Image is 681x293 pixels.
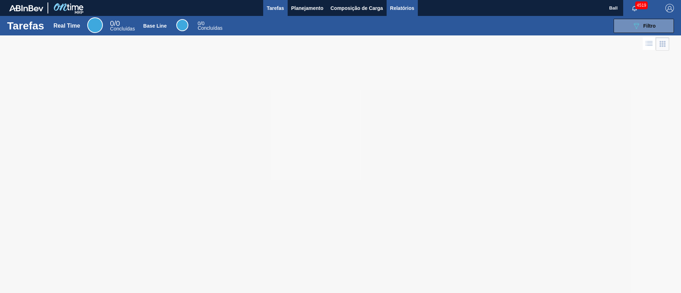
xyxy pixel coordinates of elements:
span: 0 [110,19,114,27]
span: Tarefas [267,4,284,12]
img: Logout [665,4,674,12]
span: Relatórios [390,4,414,12]
div: Base Line [198,21,222,30]
span: Concluídas [110,26,135,32]
h1: Tarefas [7,22,44,30]
div: Real Time [54,23,80,29]
div: Base Line [143,23,167,29]
img: TNhmsLtSVTkK8tSr43FrP2fwEKptu5GPRR3wAAAABJRU5ErkJggg== [9,5,43,11]
span: Planejamento [291,4,323,12]
span: Filtro [643,23,656,29]
button: Filtro [614,19,674,33]
div: Real Time [110,21,135,31]
span: Concluídas [198,25,222,31]
span: 4519 [635,1,648,9]
div: Real Time [87,17,103,33]
button: Notificações [623,3,646,13]
span: / 0 [110,19,120,27]
div: Base Line [176,19,188,31]
span: 0 [198,21,200,26]
span: Composição de Carga [331,4,383,12]
span: / 0 [198,21,204,26]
